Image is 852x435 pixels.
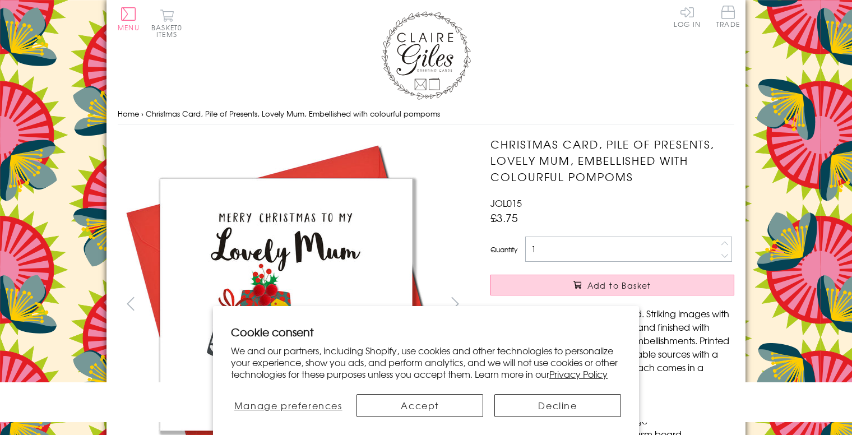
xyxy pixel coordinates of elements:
span: › [141,108,143,119]
img: Claire Giles Greetings Cards [381,11,471,100]
button: Basket0 items [151,9,182,38]
button: Menu [118,7,140,31]
button: Accept [356,394,483,417]
h1: Christmas Card, Pile of Presents, Lovely Mum, Embellished with colourful pompoms [490,136,734,184]
a: Log In [674,6,701,27]
button: Manage preferences [231,394,345,417]
span: 0 items [156,22,182,39]
button: prev [118,291,143,316]
button: Add to Basket [490,275,734,295]
span: Manage preferences [234,399,342,412]
a: Home [118,108,139,119]
button: next [443,291,468,316]
span: Trade [716,6,740,27]
span: JOL015 [490,196,522,210]
p: We and our partners, including Shopify, use cookies and other technologies to personalize your ex... [231,345,621,380]
button: Decline [494,394,621,417]
label: Quantity [490,244,517,254]
span: Add to Basket [587,280,651,291]
span: £3.75 [490,210,518,225]
a: Privacy Policy [549,367,608,381]
a: Trade [716,6,740,30]
span: Menu [118,22,140,33]
nav: breadcrumbs [118,103,734,126]
h2: Cookie consent [231,324,621,340]
span: Christmas Card, Pile of Presents, Lovely Mum, Embellished with colourful pompoms [146,108,440,119]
